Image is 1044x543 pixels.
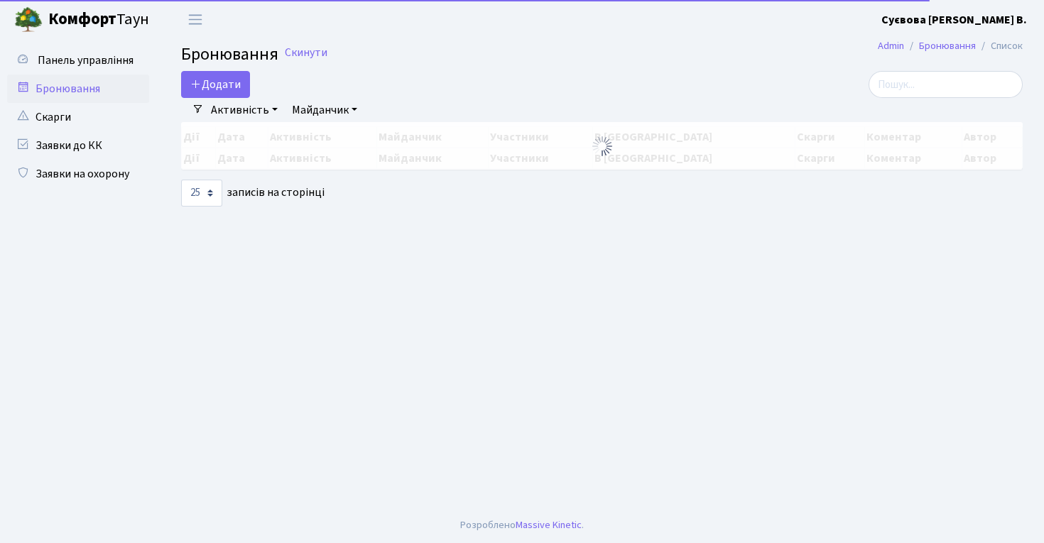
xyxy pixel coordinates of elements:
img: logo.png [14,6,43,34]
a: Admin [878,38,904,53]
a: Панель управління [7,46,149,75]
a: Суєвова [PERSON_NAME] В. [881,11,1027,28]
a: Активність [205,98,283,122]
span: Таун [48,8,149,32]
b: Суєвова [PERSON_NAME] В. [881,12,1027,28]
a: Бронювання [7,75,149,103]
img: Обробка... [591,135,614,158]
button: Додати [181,71,250,98]
li: Список [976,38,1023,54]
span: Бронювання [181,42,278,67]
a: Скарги [7,103,149,131]
b: Комфорт [48,8,116,31]
span: Панель управління [38,53,134,68]
input: Пошук... [869,71,1023,98]
a: Скинути [285,46,327,60]
a: Заявки до КК [7,131,149,160]
a: Бронювання [919,38,976,53]
label: записів на сторінці [181,180,325,207]
div: Розроблено . [460,517,584,533]
a: Заявки на охорону [7,160,149,188]
button: Переключити навігацію [178,8,213,31]
a: Massive Kinetic [516,517,582,532]
a: Майданчик [286,98,363,122]
nav: breadcrumb [857,31,1044,61]
select: записів на сторінці [181,180,222,207]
